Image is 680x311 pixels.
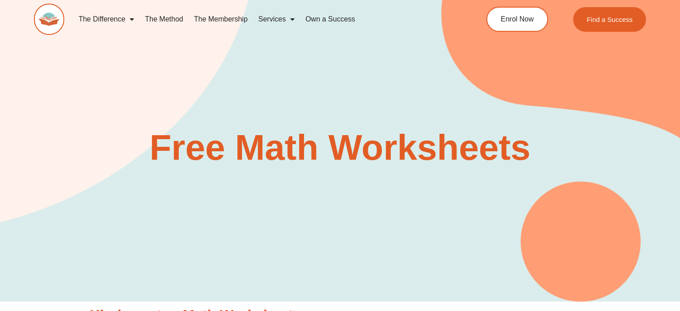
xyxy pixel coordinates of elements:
[573,7,646,32] a: Find a Success
[189,9,253,30] a: The Membership
[85,130,595,166] h2: Free Math Worksheets
[587,16,633,23] span: Find a Success
[486,7,548,32] a: Enrol Now
[139,9,188,30] a: The Method
[73,9,452,30] nav: Menu
[501,16,534,23] span: Enrol Now
[73,9,140,30] a: The Difference
[300,9,360,30] a: Own a Success
[253,9,300,30] a: Services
